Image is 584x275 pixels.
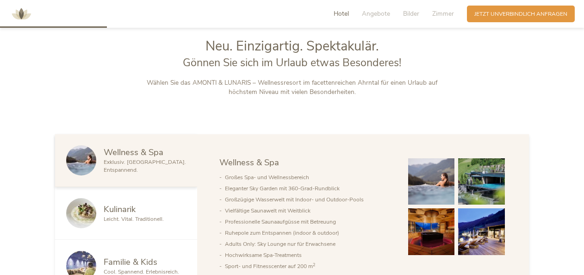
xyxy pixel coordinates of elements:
[104,158,186,174] span: Exklusiv. [GEOGRAPHIC_DATA]. Entspannend.
[334,9,349,18] span: Hotel
[225,238,393,250] li: Adults Only: Sky Lounge nur für Erwachsene
[225,216,393,227] li: Professionelle Saunaaufgüsse mit Betreuung
[137,78,447,97] p: Wählen Sie das AMONTI & LUNARIS – Wellnessresort im facettenreichen Ahrntal für einen Urlaub auf ...
[225,205,393,216] li: Vielfältige Saunawelt mit Weitblick
[225,183,393,194] li: Eleganter Sky Garden mit 360-Grad-Rundblick
[474,10,567,18] span: Jetzt unverbindlich anfragen
[104,146,163,158] span: Wellness & Spa
[225,261,393,272] li: Sport- und Fitnesscenter auf 200 m
[225,172,393,183] li: Großes Spa- und Wellnessbereich
[183,56,401,70] span: Gönnen Sie sich im Urlaub etwas Besonderes!
[225,227,393,238] li: Ruhepole zum Entspannen (indoor & outdoor)
[219,156,279,168] span: Wellness & Spa
[362,9,390,18] span: Angebote
[313,262,315,268] sup: 2
[104,203,136,215] span: Kulinarik
[7,11,35,16] a: AMONTI & LUNARIS Wellnessresort
[432,9,454,18] span: Zimmer
[104,256,157,268] span: Familie & Kids
[225,194,393,205] li: Großzügige Wasserwelt mit Indoor- und Outdoor-Pools
[205,37,379,55] span: Neu. Einzigartig. Spektakulär.
[104,215,164,223] span: Leicht. Vital. Traditionell.
[403,9,419,18] span: Bilder
[225,250,393,261] li: Hochwirksame Spa-Treatments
